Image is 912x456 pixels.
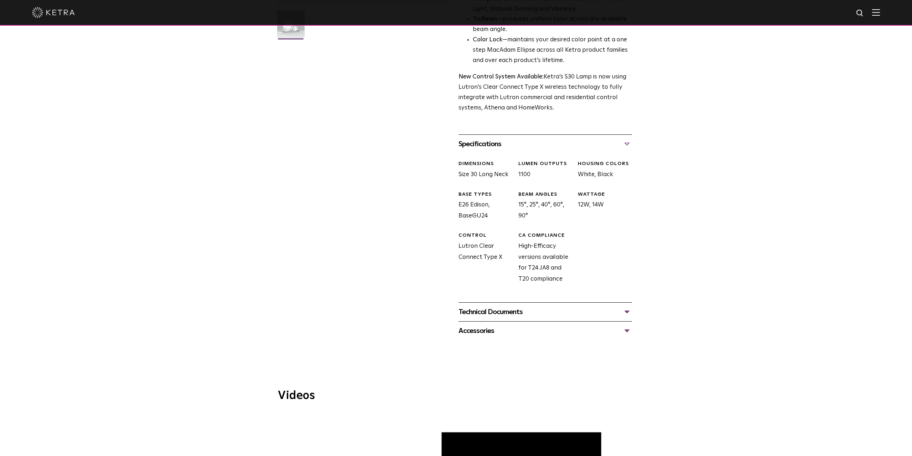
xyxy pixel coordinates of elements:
[278,390,634,401] h3: Videos
[572,191,632,222] div: 12W, 14W
[458,160,513,168] div: DIMENSIONS
[513,160,572,180] div: 1100
[453,232,513,285] div: Lutron Clear Connect Type X
[32,7,75,18] img: ketra-logo-2019-white
[518,191,572,198] div: BEAM ANGLES
[458,74,544,80] strong: New Control System Available:
[518,160,572,168] div: LUMEN OUTPUTS
[458,232,513,239] div: CONTROL
[578,160,632,168] div: HOUSING COLORS
[578,191,632,198] div: WATTAGE
[458,72,632,113] p: Ketra’s S30 Lamp is now using Lutron’s Clear Connect Type X wireless technology to fully integrat...
[473,37,502,43] strong: Color Lock
[458,306,632,318] div: Technical Documents
[453,191,513,222] div: E26 Edison, BaseGU24
[513,191,572,222] div: 15°, 25°, 40°, 60°, 90°
[513,232,572,285] div: High-Efficacy versions available for T24 JA8 and T20 compliance
[856,9,865,18] img: search icon
[473,35,632,66] li: —maintains your desired color point at a one step MacAdam Ellipse across all Ketra product famili...
[518,232,572,239] div: CA COMPLIANCE
[458,138,632,150] div: Specifications
[458,325,632,337] div: Accessories
[458,191,513,198] div: BASE TYPES
[572,160,632,180] div: White, Black
[453,160,513,180] div: Size 30 Long Neck
[277,10,305,43] img: S30-Lamp-Edison-2021-Web-Square
[872,9,880,16] img: Hamburger%20Nav.svg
